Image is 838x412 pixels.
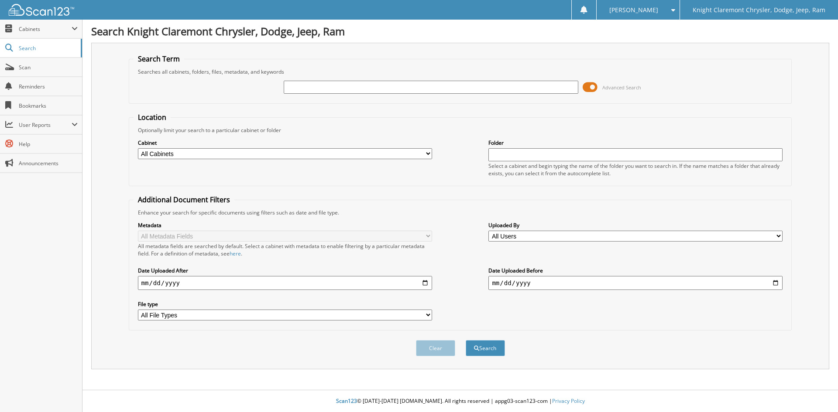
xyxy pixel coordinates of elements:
[552,397,585,405] a: Privacy Policy
[609,7,658,13] span: [PERSON_NAME]
[134,195,234,204] legend: Additional Document Filters
[602,84,641,91] span: Advanced Search
[19,140,78,148] span: Help
[134,54,184,64] legend: Search Term
[138,276,432,290] input: start
[19,64,78,71] span: Scan
[488,221,783,229] label: Uploaded By
[138,267,432,274] label: Date Uploaded After
[91,24,829,38] h1: Search Knight Claremont Chrysler, Dodge, Jeep, Ram
[138,242,432,257] div: All metadata fields are searched by default. Select a cabinet with metadata to enable filtering b...
[693,7,825,13] span: Knight Claremont Chrysler, Dodge, Jeep, Ram
[9,4,74,16] img: scan123-logo-white.svg
[138,300,432,308] label: File type
[488,162,783,177] div: Select a cabinet and begin typing the name of the folder you want to search in. If the name match...
[138,221,432,229] label: Metadata
[19,25,72,33] span: Cabinets
[19,102,78,109] span: Bookmarks
[416,340,455,356] button: Clear
[336,397,357,405] span: Scan123
[488,267,783,274] label: Date Uploaded Before
[134,209,787,216] div: Enhance your search for specific documents using filters such as date and file type.
[134,126,787,134] div: Optionally limit your search to a particular cabinet or folder
[134,112,171,122] legend: Location
[19,44,76,52] span: Search
[19,121,72,129] span: User Reports
[230,250,241,257] a: here
[19,83,78,90] span: Reminders
[138,139,432,146] label: Cabinet
[466,340,505,356] button: Search
[134,68,787,75] div: Searches all cabinets, folders, files, metadata, and keywords
[488,139,783,146] label: Folder
[488,276,783,290] input: end
[82,391,838,412] div: © [DATE]-[DATE] [DOMAIN_NAME]. All rights reserved | appg03-scan123-com |
[19,160,78,167] span: Announcements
